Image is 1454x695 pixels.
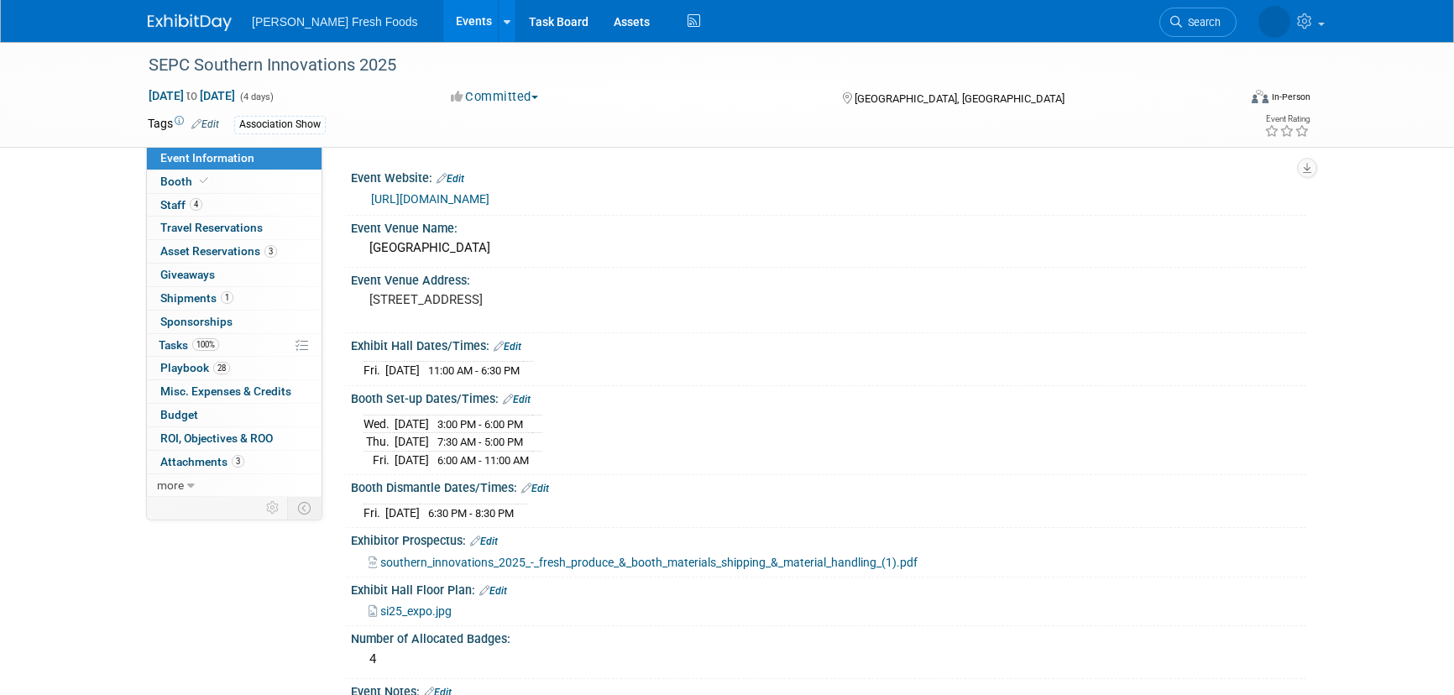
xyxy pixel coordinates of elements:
span: more [157,478,184,492]
a: Attachments3 [147,451,322,473]
img: Courtney Law [1258,6,1290,38]
div: Event Venue Address: [351,268,1306,289]
span: [GEOGRAPHIC_DATA], [GEOGRAPHIC_DATA] [855,92,1064,105]
span: Booth [160,175,212,188]
img: Format-Inperson.png [1252,90,1268,103]
span: Giveaways [160,268,215,281]
a: Sponsorships [147,311,322,333]
a: Asset Reservations3 [147,240,322,263]
td: Fri. [363,362,385,379]
a: Staff4 [147,194,322,217]
a: Edit [479,585,507,597]
span: 100% [192,338,219,351]
a: si25_expo.jpg [369,604,452,618]
a: Travel Reservations [147,217,322,239]
div: Event Website: [351,165,1306,187]
div: Exhibit Hall Dates/Times: [351,333,1306,355]
span: Attachments [160,455,244,468]
a: Edit [494,341,521,353]
i: Booth reservation complete [200,176,208,186]
div: 4 [363,646,1294,672]
div: Booth Dismantle Dates/Times: [351,475,1306,497]
span: Misc. Expenses & Credits [160,384,291,398]
span: Tasks [159,338,219,352]
div: Event Format [1138,87,1310,112]
td: [DATE] [385,504,420,521]
div: Number of Allocated Badges: [351,626,1306,647]
a: Playbook28 [147,357,322,379]
pre: [STREET_ADDRESS] [369,292,730,307]
a: Edit [521,483,549,494]
td: [DATE] [395,415,429,433]
span: 3 [264,245,277,258]
td: Thu. [363,433,395,452]
div: Exhibitor Prospectus: [351,528,1306,550]
span: Staff [160,198,202,212]
span: 1 [221,291,233,304]
a: Edit [503,394,531,405]
span: ROI, Objectives & ROO [160,431,273,445]
span: 6:00 AM - 11:00 AM [437,454,529,467]
span: Search [1182,16,1221,29]
a: Shipments1 [147,287,322,310]
span: Asset Reservations [160,244,277,258]
div: Booth Set-up Dates/Times: [351,386,1306,408]
div: SEPC Southern Innovations 2025 [143,50,1211,81]
a: southern_innovations_2025_-_fresh_produce_&_booth_materials_shipping_&_material_handling_(1).pdf [369,556,918,569]
div: Association Show [234,116,326,133]
span: 7:30 AM - 5:00 PM [437,436,523,448]
a: more [147,474,322,497]
span: 3 [232,455,244,468]
td: [DATE] [385,362,420,379]
a: Budget [147,404,322,426]
a: Edit [437,173,464,185]
span: Budget [160,408,198,421]
span: Shipments [160,291,233,305]
a: Edit [191,118,219,130]
span: Event Information [160,151,254,165]
span: 4 [190,198,202,211]
span: Sponsorships [160,315,233,328]
span: to [184,89,200,102]
span: 3:00 PM - 6:00 PM [437,418,523,431]
a: [URL][DOMAIN_NAME] [371,192,489,206]
a: Giveaways [147,264,322,286]
a: ROI, Objectives & ROO [147,427,322,450]
span: si25_expo.jpg [380,604,452,618]
a: Edit [470,536,498,547]
span: 11:00 AM - 6:30 PM [428,364,520,377]
div: Event Venue Name: [351,216,1306,237]
a: Search [1159,8,1237,37]
div: [GEOGRAPHIC_DATA] [363,235,1294,261]
span: [DATE] [DATE] [148,88,236,103]
td: Fri. [363,451,395,468]
span: Playbook [160,361,230,374]
td: Tags [148,115,219,134]
td: [DATE] [395,433,429,452]
span: [PERSON_NAME] Fresh Foods [252,15,418,29]
button: Committed [445,88,545,106]
td: [DATE] [395,451,429,468]
span: southern_innovations_2025_-_fresh_produce_&_booth_materials_shipping_&_material_handling_(1).pdf [380,556,918,569]
span: (4 days) [238,91,274,102]
div: Event Rating [1264,115,1310,123]
img: ExhibitDay [148,14,232,31]
a: Misc. Expenses & Credits [147,380,322,403]
span: Travel Reservations [160,221,263,234]
span: 28 [213,362,230,374]
div: In-Person [1271,91,1310,103]
a: Event Information [147,147,322,170]
td: Fri. [363,504,385,521]
a: Booth [147,170,322,193]
td: Toggle Event Tabs [288,497,322,519]
span: 6:30 PM - 8:30 PM [428,507,514,520]
div: Exhibit Hall Floor Plan: [351,577,1306,599]
td: Personalize Event Tab Strip [259,497,288,519]
td: Wed. [363,415,395,433]
a: Tasks100% [147,334,322,357]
